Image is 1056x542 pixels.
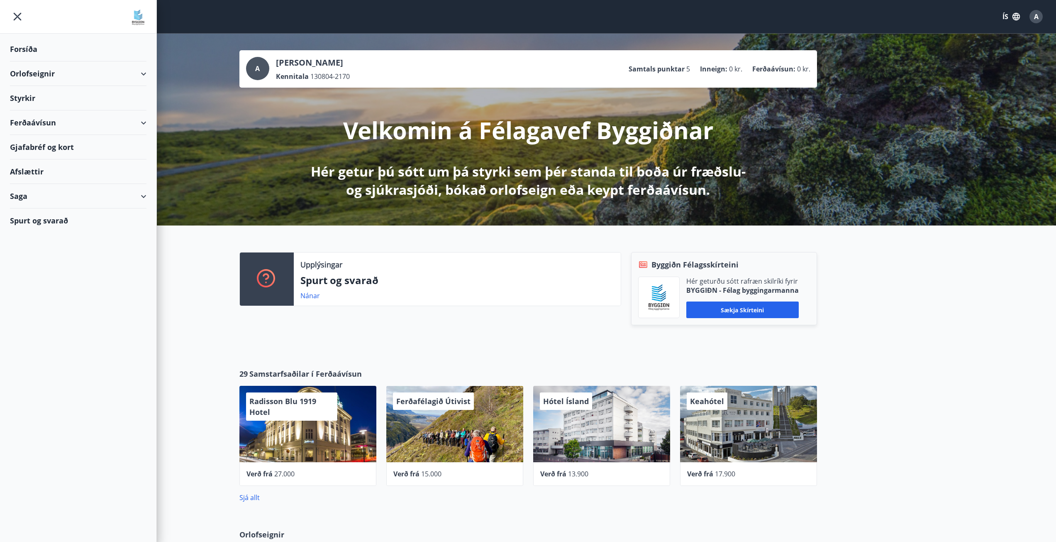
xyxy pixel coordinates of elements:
[686,302,799,318] button: Sækja skírteini
[10,61,146,86] div: Orlofseignir
[543,396,589,406] span: Hótel Ísland
[686,286,799,295] p: BYGGIÐN - Félag byggingarmanna
[393,469,419,478] span: Verð frá
[729,64,742,74] span: 0 kr.
[10,184,146,208] div: Saga
[686,277,799,286] p: Hér geturðu sótt rafræn skilríki fyrir
[10,159,146,184] div: Afslættir
[10,86,146,110] div: Styrkir
[10,208,146,233] div: Spurt og svarað
[568,469,588,478] span: 13.900
[276,57,350,69] p: [PERSON_NAME]
[1026,7,1046,27] button: A
[309,162,747,199] p: Hér getur þú sótt um þá styrki sem þér standa til boða úr fræðslu- og sjúkrasjóði, bókað orlofsei...
[10,110,146,135] div: Ferðaávísun
[239,529,284,540] span: Orlofseignir
[421,469,441,478] span: 15.000
[396,396,471,406] span: Ferðafélagið Útivist
[10,9,25,24] button: menu
[310,72,350,81] span: 130804-2170
[687,469,713,478] span: Verð frá
[629,64,685,74] p: Samtals punktar
[300,259,342,270] p: Upplýsingar
[700,64,727,74] p: Inneign :
[686,64,690,74] span: 5
[10,135,146,159] div: Gjafabréf og kort
[690,396,724,406] span: Keahótel
[239,493,260,502] a: Sjá allt
[255,64,260,73] span: A
[645,283,673,311] img: BKlGVmlTW1Qrz68WFGMFQUcXHWdQd7yePWMkvn3i.png
[10,37,146,61] div: Forsíða
[343,114,713,146] p: Velkomin á Félagavef Byggiðnar
[274,469,295,478] span: 27.000
[300,273,614,287] p: Spurt og svarað
[540,469,566,478] span: Verð frá
[797,64,810,74] span: 0 kr.
[998,9,1024,24] button: ÍS
[276,72,309,81] p: Kennitala
[130,9,146,26] img: union_logo
[300,291,320,300] a: Nánar
[249,368,362,379] span: Samstarfsaðilar í Ferðaávísun
[651,259,739,270] span: Byggiðn Félagsskírteini
[752,64,795,74] p: Ferðaávísun :
[249,396,316,417] span: Radisson Blu 1919 Hotel
[715,469,735,478] span: 17.900
[246,469,273,478] span: Verð frá
[239,368,248,379] span: 29
[1034,12,1039,21] span: A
